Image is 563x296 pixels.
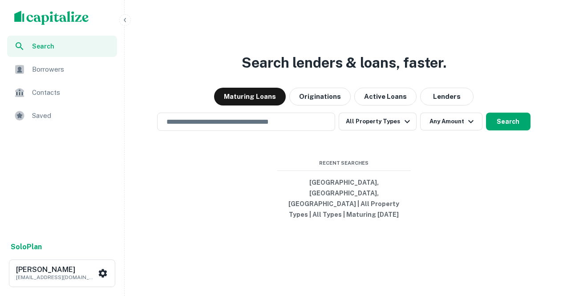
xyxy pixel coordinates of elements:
button: Lenders [420,88,474,105]
h3: Search lenders & loans, faster. [242,52,446,73]
h6: [PERSON_NAME] [16,266,96,273]
p: [EMAIL_ADDRESS][DOMAIN_NAME] [16,273,96,281]
a: SoloPlan [11,242,42,252]
button: Active Loans [354,88,417,105]
a: Saved [7,105,117,126]
a: Borrowers [7,59,117,80]
strong: Solo Plan [11,243,42,251]
iframe: Chat Widget [518,225,563,268]
button: Originations [289,88,351,105]
button: [GEOGRAPHIC_DATA], [GEOGRAPHIC_DATA], [GEOGRAPHIC_DATA] | All Property Types | All Types | Maturi... [277,174,411,223]
button: [PERSON_NAME][EMAIL_ADDRESS][DOMAIN_NAME] [9,260,115,287]
button: Search [486,113,531,130]
img: capitalize-logo.png [14,11,89,25]
span: Borrowers [32,64,112,75]
button: All Property Types [339,113,416,130]
span: Search [32,41,112,51]
a: Search [7,36,117,57]
button: Any Amount [420,113,482,130]
span: Recent Searches [277,159,411,167]
span: Saved [32,110,112,121]
button: Maturing Loans [214,88,286,105]
a: Contacts [7,82,117,103]
span: Contacts [32,87,112,98]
